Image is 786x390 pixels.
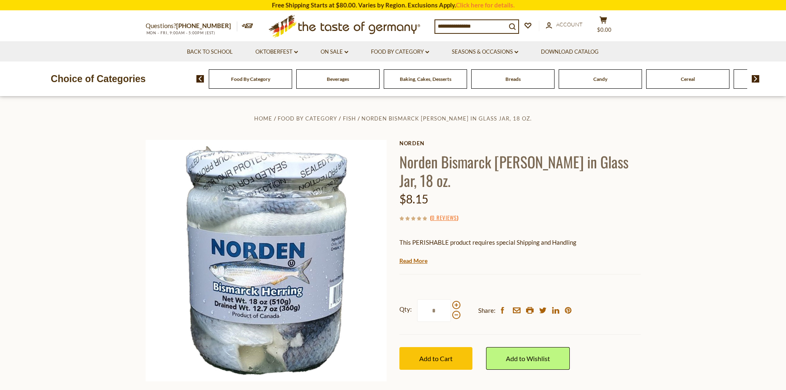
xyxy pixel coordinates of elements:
a: Beverages [327,76,349,82]
a: Cereal [681,76,695,82]
span: Add to Cart [419,355,453,362]
a: Read More [399,257,427,265]
a: Seasons & Occasions [452,47,518,57]
span: MON - FRI, 9:00AM - 5:00PM (EST) [146,31,216,35]
a: Norden Bismarck [PERSON_NAME] in Glass Jar, 18 oz. [361,115,532,122]
img: Norden Bismarck Herring in Jar [146,140,387,381]
a: Baking, Cakes, Desserts [400,76,451,82]
input: Qty: [417,299,451,322]
img: previous arrow [196,75,204,83]
a: 0 Reviews [432,213,457,222]
a: Add to Wishlist [486,347,570,370]
a: Fish [343,115,356,122]
img: next arrow [752,75,760,83]
a: Food By Category [278,115,337,122]
a: Account [546,20,583,29]
span: ( ) [430,213,458,222]
span: Account [556,21,583,28]
a: Candy [593,76,607,82]
a: Download Catalog [541,47,599,57]
a: Oktoberfest [255,47,298,57]
a: Click here for details. [456,1,515,9]
span: $8.15 [399,192,428,206]
strong: Qty: [399,304,412,314]
span: $0.00 [597,26,611,33]
a: On Sale [321,47,348,57]
button: $0.00 [591,16,616,37]
p: Questions? [146,21,237,31]
a: Food By Category [371,47,429,57]
li: We will ship this product in heat-protective packaging and ice. [407,254,641,264]
span: Share: [478,305,496,316]
h1: Norden Bismarck [PERSON_NAME] in Glass Jar, 18 oz. [399,152,641,189]
a: Food By Category [231,76,270,82]
a: [PHONE_NUMBER] [176,22,231,29]
p: This PERISHABLE product requires special Shipping and Handling [399,237,641,248]
a: Back to School [187,47,233,57]
a: Norden [399,140,641,147]
a: Breads [505,76,521,82]
a: Home [254,115,272,122]
button: Add to Cart [399,347,472,370]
